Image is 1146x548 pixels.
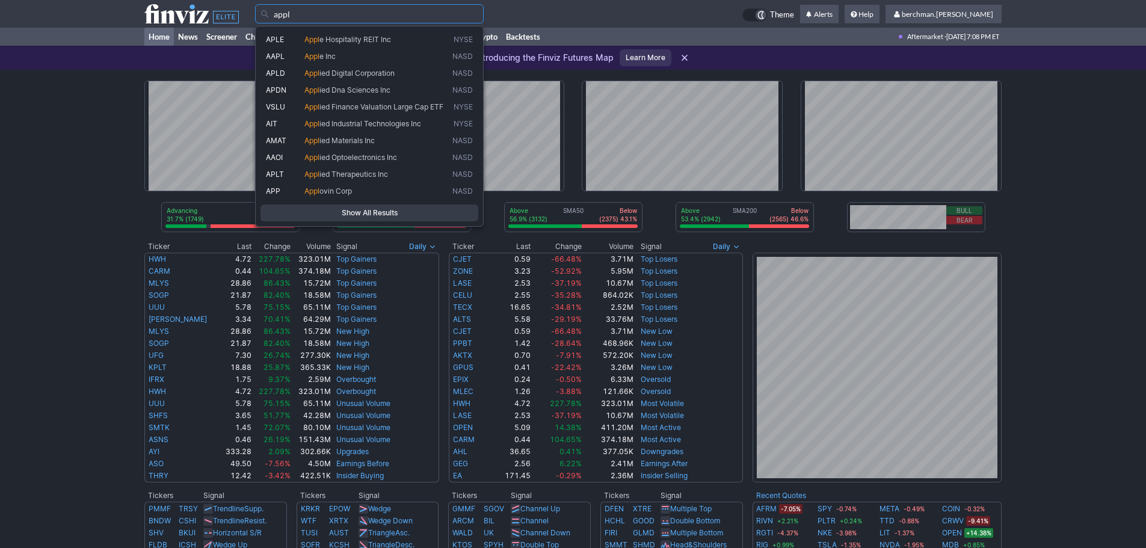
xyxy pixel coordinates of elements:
a: Channel Up [520,504,560,513]
span: 86.43% [263,279,291,288]
td: 3.26M [582,362,634,374]
a: Top Gainers [336,303,377,312]
td: 374.18M [291,265,331,277]
a: MLYS [149,327,169,336]
span: NASD [452,186,473,197]
div: SMA50 [508,206,638,224]
a: XRTX [329,516,348,525]
a: UUU [149,399,165,408]
a: GOOD [633,516,655,525]
a: Top Losers [641,279,677,288]
a: New Low [641,339,673,348]
a: Top Losers [641,266,677,276]
span: Appl [304,119,319,128]
a: Top Gainers [336,266,377,276]
a: Unusual Volume [336,411,390,420]
a: RIVN [756,515,773,527]
span: Appl [304,153,319,162]
span: AIT [266,119,277,128]
a: AKTX [453,351,472,360]
a: BKUI [179,528,196,537]
a: Show All Results [260,205,478,221]
span: NASD [452,85,473,96]
a: New High [336,351,369,360]
th: Last [220,241,252,253]
a: Top Gainers [336,279,377,288]
td: 0.41 [489,362,531,374]
td: 3.23 [489,265,531,277]
th: Volume [291,241,331,253]
td: 3.71M [582,325,634,337]
a: LASE [453,411,472,420]
a: ASO [149,459,164,468]
td: 28.86 [220,277,252,289]
span: [DATE] 7:08 PM ET [946,28,999,46]
a: GLMD [633,528,655,537]
span: 82.40% [263,339,291,348]
td: 0.24 [489,374,531,386]
a: Insider Buying [336,471,384,480]
td: 365.33K [291,362,331,374]
a: TRSY [179,504,198,513]
a: TECX [453,303,472,312]
button: Bear [946,216,982,224]
td: 21.87 [220,289,252,301]
a: KRKR [301,504,320,513]
span: Appl [304,52,319,61]
span: 75.15% [263,303,291,312]
td: 0.70 [489,349,531,362]
span: Appl [304,35,319,44]
td: 5.78 [220,301,252,313]
a: NKE [818,527,832,539]
th: Last [489,241,531,253]
a: Wedge [368,504,391,513]
span: APP [266,186,280,195]
span: ied Finance Valuation Large Cap ETF [319,102,443,111]
a: Top Losers [641,315,677,324]
td: 15.72M [291,325,331,337]
td: 18.88 [220,362,252,374]
td: 15.72M [291,277,331,289]
span: ied Industrial Technologies Inc [319,119,421,128]
td: 0.59 [489,253,531,265]
th: Change [531,241,582,253]
a: LIT [880,527,890,539]
a: Crypto [469,28,502,46]
a: AUST [329,528,349,537]
a: EA [453,471,462,480]
p: Below [599,206,637,215]
a: SMTK [149,423,170,432]
span: 104.65% [259,266,291,276]
div: SMA200 [680,206,810,224]
a: ARCM [452,516,474,525]
a: HWH [149,254,166,263]
td: 2.53 [489,277,531,289]
a: Downgrades [641,447,683,456]
span: Appl [304,85,319,94]
a: AHL [453,447,467,456]
span: Show All Results [266,207,473,219]
a: New High [336,327,369,336]
span: berchman.[PERSON_NAME] [902,10,993,19]
a: Earnings After [641,459,688,468]
a: MLYS [149,279,169,288]
span: AAPL [266,52,285,61]
a: Unusual Volume [336,423,390,432]
td: 572.20K [582,349,634,362]
span: e Inc [319,52,336,61]
a: CJET [453,327,472,336]
th: Change [252,241,292,253]
a: Charts [241,28,273,46]
span: APLT [266,170,284,179]
a: Overbought [336,387,376,396]
span: ied Materials Inc [319,136,375,145]
a: WALD [452,528,473,537]
th: Volume [582,241,634,253]
td: 3.71M [582,253,634,265]
a: EPOW [329,504,350,513]
a: Upgrades [336,447,369,456]
td: 323.01M [291,253,331,265]
a: ASNS [149,435,168,444]
p: 31.7% (1749) [167,215,204,223]
p: (2565) 46.6% [769,215,809,223]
